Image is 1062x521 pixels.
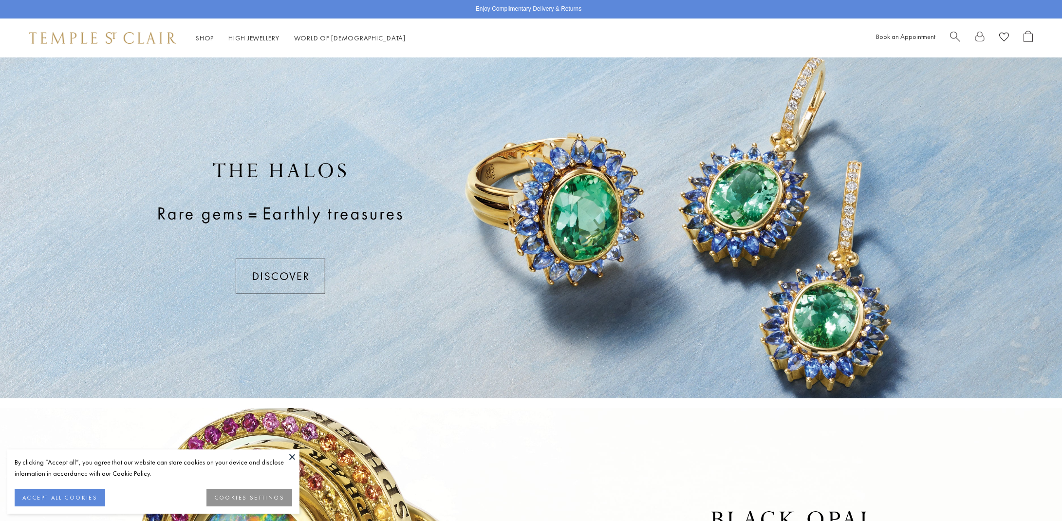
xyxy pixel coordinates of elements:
[876,32,935,41] a: Book an Appointment
[950,31,960,46] a: Search
[228,34,279,42] a: High JewelleryHigh Jewellery
[1024,31,1033,46] a: Open Shopping Bag
[999,31,1009,46] a: View Wishlist
[15,457,292,479] div: By clicking “Accept all”, you agree that our website can store cookies on your device and disclos...
[206,489,292,506] button: COOKIES SETTINGS
[29,32,176,44] img: Temple St. Clair
[15,489,105,506] button: ACCEPT ALL COOKIES
[1013,475,1052,511] iframe: Gorgias live chat messenger
[196,34,214,42] a: ShopShop
[196,32,406,44] nav: Main navigation
[294,34,406,42] a: World of [DEMOGRAPHIC_DATA]World of [DEMOGRAPHIC_DATA]
[476,4,581,14] p: Enjoy Complimentary Delivery & Returns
